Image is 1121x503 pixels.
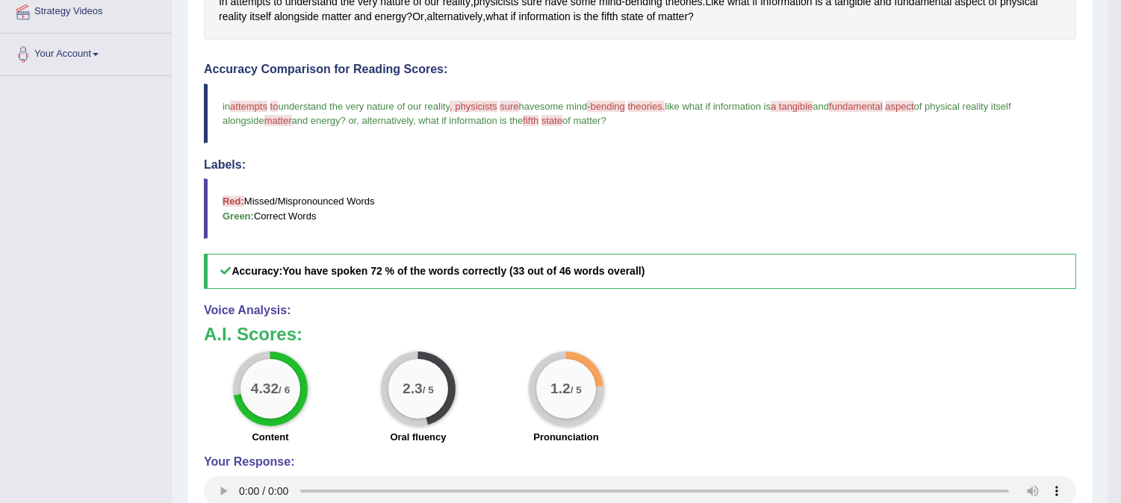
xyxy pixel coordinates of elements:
[219,9,246,25] span: Click to see word definition
[519,9,571,25] span: Click to see word definition
[587,101,625,112] span: -bending
[204,254,1076,289] h5: Accuracy:
[540,101,588,112] span: some mind
[279,384,290,396] small: / 6
[403,381,423,397] big: 2.3
[511,9,516,25] span: Click to see word definition
[274,9,319,25] span: Click to see word definition
[427,9,483,25] span: Click to see word definition
[282,265,645,277] b: You have spoken 72 % of the words correctly (33 out of 46 words overall)
[251,381,279,397] big: 4.32
[418,115,523,126] span: what if information is the
[412,9,424,25] span: Click to see word definition
[601,9,618,25] span: Click to see word definition
[278,101,450,112] span: understand the very nature of our reality
[647,9,656,25] span: Click to see word definition
[500,101,518,112] span: sure
[223,196,244,207] b: Red:
[771,101,813,112] span: a tangible
[354,9,371,25] span: Click to see word definition
[230,101,267,112] span: attempts
[574,9,581,25] span: Click to see word definition
[523,115,538,126] span: fifth
[362,115,413,126] span: alternatively
[204,455,1076,469] h4: Your Response:
[249,9,271,25] span: Click to see word definition
[204,324,302,344] b: A.I. Scores:
[375,9,407,25] span: Click to see word definition
[584,9,598,25] span: Click to see word definition
[356,115,359,126] span: ,
[829,101,883,112] span: fundamental
[204,304,1076,317] h4: Voice Analysis:
[519,101,540,112] span: have
[223,210,254,222] b: Green:
[658,9,688,25] span: Click to see word definition
[252,430,288,444] label: Content
[390,430,446,444] label: Oral fluency
[600,115,606,126] span: ?
[885,101,913,112] span: aspect
[348,115,356,126] span: or
[562,115,600,126] span: of matter
[292,115,341,126] span: and energy
[341,115,346,126] span: ?
[322,9,352,25] span: Click to see word definition
[541,115,562,126] span: state
[533,430,598,444] label: Pronunciation
[450,101,497,112] span: , physicists
[270,101,279,112] span: to
[1,34,171,71] a: Your Account
[223,101,230,112] span: in
[550,381,571,397] big: 1.2
[264,115,292,126] span: matter
[571,384,582,396] small: / 5
[485,9,508,25] span: Click to see word definition
[423,384,434,396] small: / 5
[413,115,416,126] span: ,
[813,101,829,112] span: and
[621,9,644,25] span: Click to see word definition
[628,101,665,112] span: theories.
[223,101,1013,126] span: of physical reality itself alongside
[204,63,1076,76] h4: Accuracy Comparison for Reading Scores:
[665,101,771,112] span: like what if information is
[204,178,1076,238] blockquote: Missed/Mispronounced Words Correct Words
[204,158,1076,172] h4: Labels:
